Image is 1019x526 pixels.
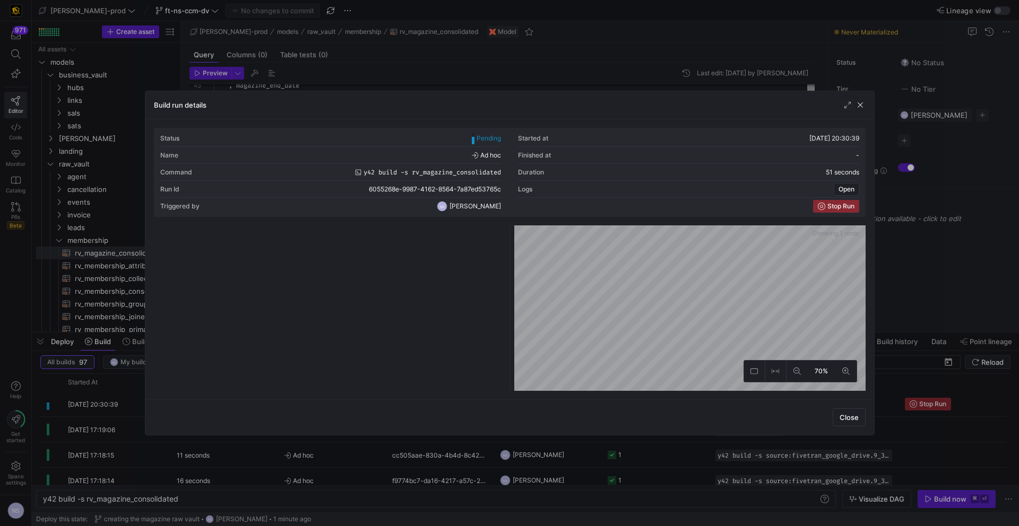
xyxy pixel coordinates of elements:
span: Close [840,413,859,422]
div: Status [160,135,179,142]
div: Triggered by [160,203,200,210]
button: Close [833,408,866,426]
button: Open [834,183,859,196]
span: [PERSON_NAME] [450,203,501,210]
span: Stop Run [827,203,854,210]
div: Logs [518,186,532,193]
span: 6055268e-9987-4162-8564-7a87ed53765c [369,186,501,193]
span: Ad hoc [472,152,501,159]
div: Name [160,152,178,159]
span: y42 build -s rv_magazine_consolidated [364,169,501,176]
h3: Build run details [154,101,206,109]
button: Stop Run [813,200,859,213]
button: 70% [808,361,835,382]
y42-duration: 51 seconds [826,169,859,176]
span: - [856,151,859,159]
div: Started at [518,135,548,142]
span: Pending [477,135,501,142]
div: Run Id [160,186,179,193]
span: [DATE] 20:30:39 [809,134,859,142]
div: Command [160,169,192,176]
div: NS [437,201,447,212]
span: 70% [813,365,830,377]
div: Duration [518,169,544,176]
div: Finished at [518,152,551,159]
span: Showing 1 node [812,230,861,237]
span: Open [839,186,854,193]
